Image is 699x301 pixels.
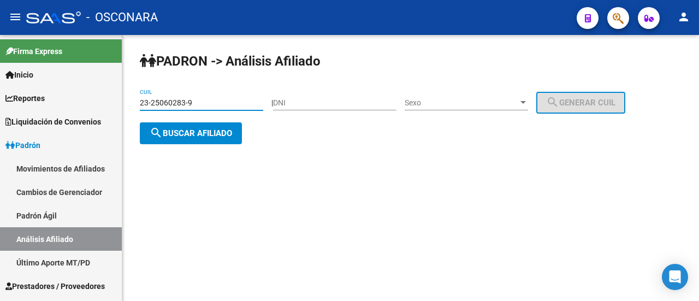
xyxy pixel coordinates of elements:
span: - OSCONARA [86,5,158,29]
div: | [271,98,633,107]
button: Generar CUIL [536,92,625,114]
span: Generar CUIL [546,98,615,108]
div: Open Intercom Messenger [662,264,688,290]
span: Liquidación de Convenios [5,116,101,128]
button: Buscar afiliado [140,122,242,144]
mat-icon: search [150,126,163,139]
mat-icon: person [677,10,690,23]
mat-icon: menu [9,10,22,23]
span: Padrón [5,139,40,151]
strong: PADRON -> Análisis Afiliado [140,54,321,69]
span: Prestadores / Proveedores [5,280,105,292]
span: Buscar afiliado [150,128,232,138]
span: Inicio [5,69,33,81]
span: Sexo [405,98,518,108]
mat-icon: search [546,96,559,109]
span: Firma Express [5,45,62,57]
span: Reportes [5,92,45,104]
